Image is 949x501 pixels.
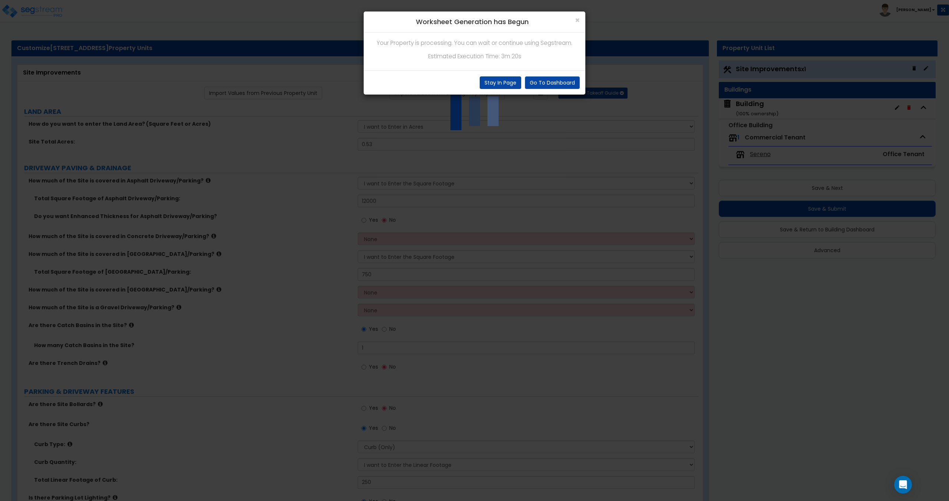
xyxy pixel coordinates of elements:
p: Your Property is processing. You can wait or continue using Segstream. [369,38,580,48]
button: Stay In Page [480,76,521,89]
div: Open Intercom Messenger [894,476,912,494]
p: Estimated Execution Time: 3m 20s [369,52,580,61]
button: Close [575,16,580,24]
h4: Worksheet Generation has Begun [369,17,580,27]
span: × [575,15,580,26]
button: Go To Dashboard [525,76,580,89]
